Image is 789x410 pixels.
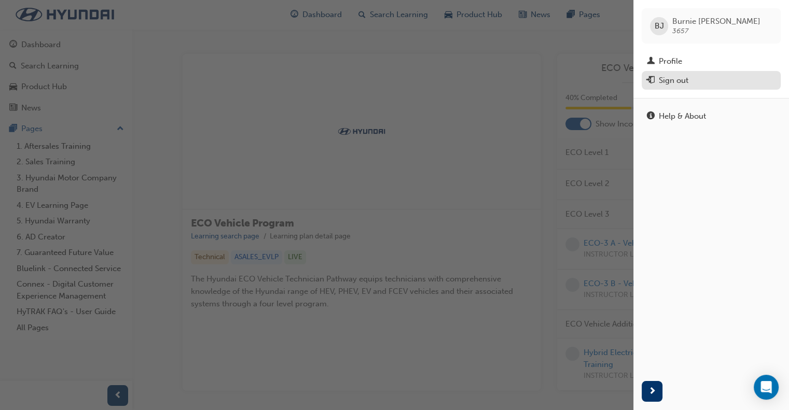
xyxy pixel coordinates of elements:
[754,375,779,400] div: Open Intercom Messenger
[647,76,655,86] span: exit-icon
[655,20,664,32] span: BJ
[642,52,781,71] a: Profile
[659,55,682,67] div: Profile
[642,71,781,90] button: Sign out
[659,75,688,87] div: Sign out
[642,107,781,126] a: Help & About
[659,110,706,122] div: Help & About
[672,26,688,35] span: 3657
[672,17,760,26] span: Burnie [PERSON_NAME]
[647,57,655,66] span: man-icon
[648,385,656,398] span: next-icon
[647,112,655,121] span: info-icon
